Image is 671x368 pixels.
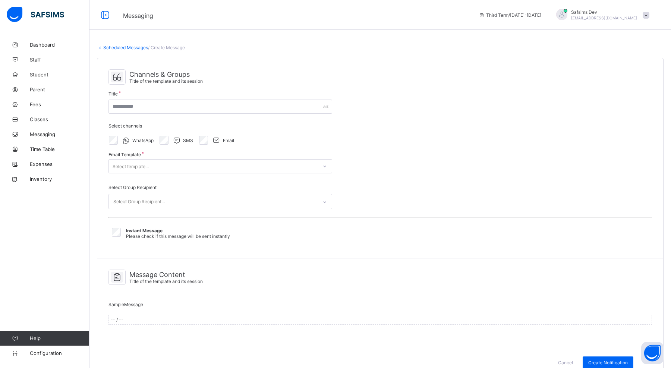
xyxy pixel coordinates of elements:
span: Please check if this message will be sent instantly [126,233,230,239]
span: Email Template [108,152,141,157]
span: Parent [30,87,89,92]
span: Dashboard [30,42,89,48]
span: Cancel [558,360,573,365]
div: SafsimsDev [549,9,653,21]
span: Select Group Recipient [108,185,157,190]
a: Scheduled Messages [103,45,148,50]
button: Open asap [641,342,664,364]
span: Safsims Dev [571,9,637,15]
span: -- / -- [111,317,123,323]
span: Messaging [30,131,89,137]
span: Email [223,138,234,143]
span: Channels & Groups [129,70,203,78]
span: Messaging [123,12,153,19]
span: Expenses [30,161,89,167]
div: Select Group Recipient... [113,195,165,209]
span: Message Content [129,271,203,279]
span: Title of the template and its session [129,279,203,284]
span: Create Notification [588,360,628,365]
span: / Create Message [148,45,185,50]
span: Inventory [30,176,89,182]
span: session/term information [479,12,541,18]
span: Title of the template and its session [129,78,203,84]
span: Staff [30,57,89,63]
span: Classes [30,116,89,122]
span: Student [30,72,89,78]
span: Sample Message [108,302,143,307]
span: Title [108,91,118,97]
img: safsims [7,7,64,22]
span: Configuration [30,350,89,356]
span: Help [30,335,89,341]
div: Select template... [113,159,149,173]
span: Fees [30,101,89,107]
span: Select channels [108,123,142,129]
span: [EMAIL_ADDRESS][DOMAIN_NAME] [571,16,637,20]
span: WhatsApp [132,138,154,143]
span: Time Table [30,146,89,152]
span: Instant Message [126,228,163,233]
span: SMS [183,138,193,143]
